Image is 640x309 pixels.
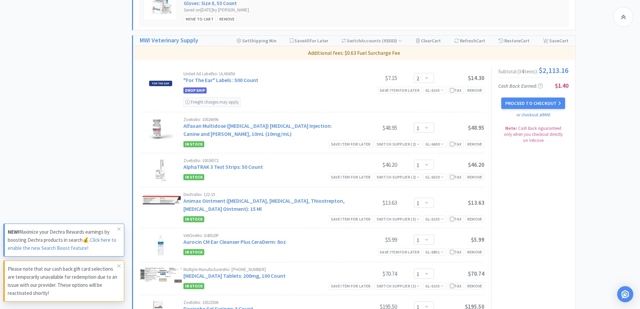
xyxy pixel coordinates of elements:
[468,74,484,82] span: $14.30
[347,161,397,169] div: $46.20
[149,72,172,95] img: 132d21b6c97c478aa0671bde46efc8e2_428223.png
[465,282,484,289] div: Remove
[8,265,117,297] p: Please note that our cash back gift card selections are temporarily unavailable for redemption du...
[237,36,276,46] div: Shipping Min
[425,249,444,255] span: GL: 6801
[468,124,484,131] span: $48.95
[499,36,529,46] div: Restore
[450,141,462,147] div: Tax
[329,173,373,181] div: Save item for later
[425,175,444,180] span: GL: 6020
[450,87,462,93] div: Tax
[329,216,373,223] div: Save item for later
[183,174,204,180] span: In Stock
[183,158,347,163] div: Zoetis No: 10026572
[516,112,550,118] a: or checkout at MWI
[184,15,216,23] div: Move to Cart
[468,161,484,168] span: $46.20
[617,286,633,302] div: Open Intercom Messenger
[377,283,420,289] div: Switch Supplier ( 3 )
[425,88,444,93] span: GL: 6105
[183,197,345,212] a: Animax Ointment ([MEDICAL_DATA], [MEDICAL_DATA], Thiostrepton, [MEDICAL_DATA] Ointment): 15 Ml
[140,192,182,206] img: c3f685acf0f7416b8c45b6554a4ef553_17964.png
[329,141,373,148] div: Save item for later
[347,38,361,44] span: Switch
[450,283,462,289] div: Tax
[294,38,328,44] span: Save for Later
[183,141,204,147] span: In Stock
[183,216,204,222] span: In Stock
[505,125,517,131] strong: Note:
[329,282,373,289] div: Save item for later
[156,233,166,257] img: 69f8c41ae072442b91532d97cc2a6780_411344.png
[183,249,204,255] span: In Stock
[183,233,347,238] div: VetOne No: G40520F
[242,38,249,44] span: Set
[450,216,462,222] div: Tax
[183,98,241,107] div: Freight charges may apply
[504,125,563,143] span: Cash Back is guaranteed only when you checkout directly on Vetcove
[342,36,402,46] div: Accounts
[559,38,568,44] span: Cart
[468,270,484,277] span: $70.74
[539,67,568,74] span: $2,113.16
[476,38,485,44] span: Cart
[140,267,182,283] img: 6e75cf7540c741eb9de2fa256d64bb7b_220425.png
[183,192,347,197] div: Dechra No: 122-15
[347,74,397,82] div: $7.15
[347,124,397,132] div: $48.95
[153,158,168,182] img: a4226927b0264ec99770cfa11755f1eb_602842.png
[520,38,529,44] span: Cart
[304,38,310,44] span: All
[543,36,568,46] div: Save
[183,122,332,137] a: Alfaxan Multidose ([MEDICAL_DATA]) [MEDICAL_DATA] Injection: Canine and [PERSON_NAME], 10mL (10mg...
[450,174,462,180] div: Tax
[377,174,420,180] div: Switch Supplier ( 2 )
[378,87,422,94] div: Save item for later
[465,248,484,256] div: Remove
[183,272,286,279] a: [MEDICAL_DATA] Tablets: 200mg, 100 Count
[465,216,484,223] div: Remove
[136,49,572,57] p: Additional fees: $0.63 Fuel Surcharge Fee
[498,83,543,89] span: Cash Back Earned :
[347,199,397,207] div: $13.63
[183,238,286,245] a: Aurocin CM Ear Cleanser Plus CeraDerm: 8oz
[148,117,173,141] img: 17ae4600e06145ce94db2b59f2185a97_589354.png
[8,229,19,235] strong: NEW!
[432,38,441,44] span: Cart
[425,217,444,222] span: GL: 6105
[183,267,347,272] div: Multiple Manufacturers No: [PHONE_NUMBER]
[377,141,420,147] div: Switch Supplier ( 2 )
[183,163,263,170] a: AlphaTRAK 3 Test Strips: 50 Count
[8,228,117,252] p: Maximize your Dechra Rewards earnings by boosting Dechra products in search💰.
[140,36,198,45] a: MWI Veterinary Supply
[347,270,397,278] div: $70.74
[184,7,280,14] div: Saved on [DATE] by [PERSON_NAME]
[416,36,441,46] div: Clear
[450,249,462,255] div: Tax
[377,216,420,222] div: Switch Supplier ( 3 )
[217,15,237,23] div: Remove
[183,87,207,93] span: Drop Ship
[465,87,484,94] div: Remove
[501,98,565,109] button: Proceed to Checkout
[465,141,484,148] div: Remove
[183,117,347,122] div: Zoetis No: 10026696
[183,77,258,83] a: "For The Ear" Labels : 500 Count
[183,283,204,289] span: In Stock
[378,248,422,256] div: Save item for later
[347,236,397,244] div: $5.99
[454,36,485,46] div: Refresh
[498,67,568,74] div: Subtotal ( 34 item s ):
[425,142,444,147] span: GL: 6600
[471,236,484,243] span: $5.99
[465,173,484,181] div: Remove
[468,199,484,206] span: $13.63
[183,72,347,76] div: United Ad Label No: ULAN656
[381,38,402,44] span: ( 93583 )
[425,283,444,288] span: GL: 6105
[183,300,347,305] div: Zoetis No: 10022506
[555,82,568,89] span: $1.40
